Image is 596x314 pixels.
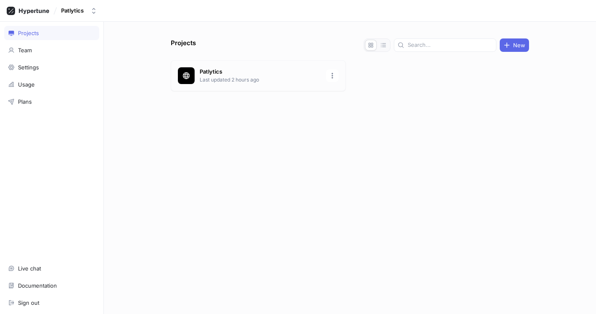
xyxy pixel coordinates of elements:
a: Settings [4,60,99,74]
input: Search... [408,41,493,49]
p: Last updated 2 hours ago [200,76,321,84]
a: Usage [4,77,99,92]
div: Sign out [18,299,39,306]
div: Live chat [18,265,41,272]
a: Plans [4,94,99,109]
div: Patlytics [61,7,84,14]
a: Documentation [4,278,99,293]
a: Projects [4,26,99,40]
div: Documentation [18,282,57,289]
span: New [513,43,525,48]
a: Team [4,43,99,57]
button: New [500,38,529,52]
div: Projects [18,30,39,36]
p: Patlytics [200,68,321,76]
button: Patlytics [58,4,100,18]
div: Team [18,47,32,54]
div: Settings [18,64,39,71]
div: Plans [18,98,32,105]
p: Projects [171,38,196,52]
div: Usage [18,81,35,88]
